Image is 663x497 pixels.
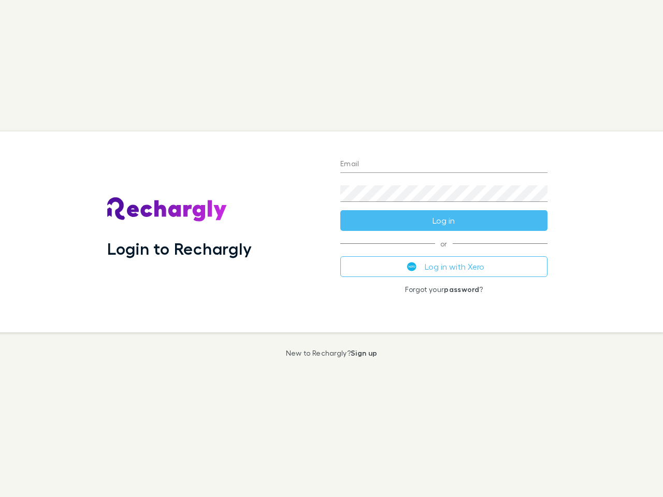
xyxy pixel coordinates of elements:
img: Rechargly's Logo [107,197,227,222]
p: New to Rechargly? [286,349,378,357]
h1: Login to Rechargly [107,239,252,258]
img: Xero's logo [407,262,416,271]
button: Log in with Xero [340,256,547,277]
button: Log in [340,210,547,231]
p: Forgot your ? [340,285,547,294]
a: Sign up [351,348,377,357]
a: password [444,285,479,294]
